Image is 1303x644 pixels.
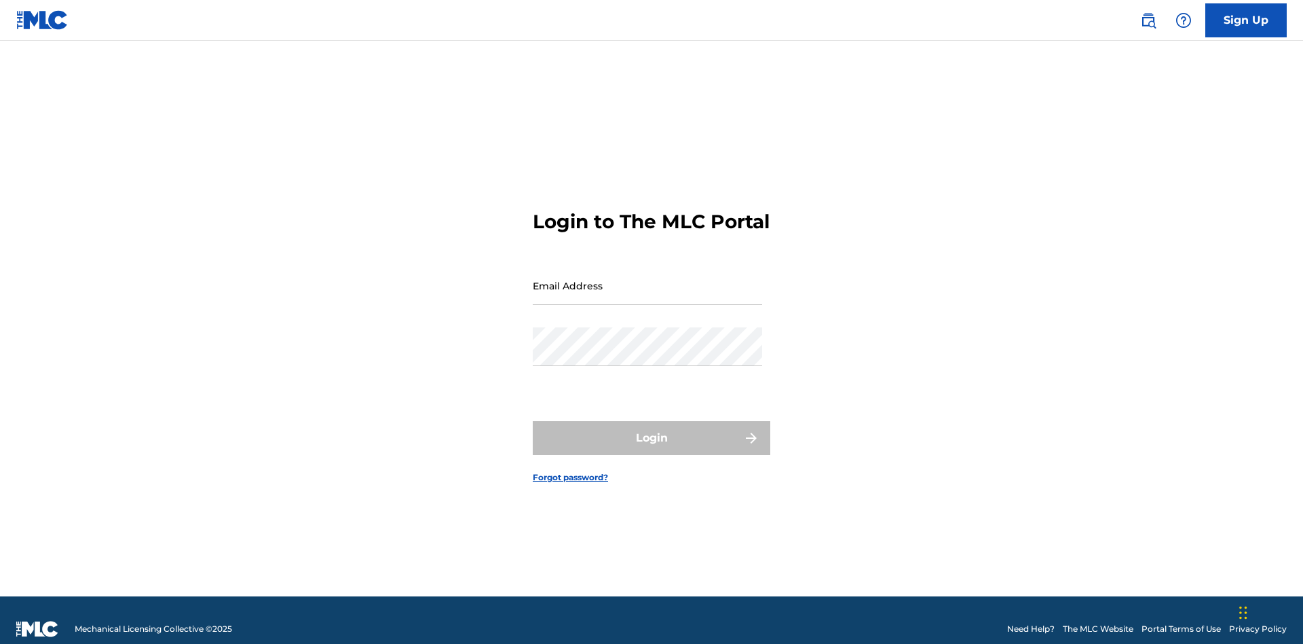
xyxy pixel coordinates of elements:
img: MLC Logo [16,10,69,30]
a: Public Search [1135,7,1162,34]
a: Sign Up [1205,3,1287,37]
a: Privacy Policy [1229,623,1287,635]
img: help [1175,12,1192,29]
iframe: Chat Widget [1235,579,1303,644]
h3: Login to The MLC Portal [533,210,770,234]
span: Mechanical Licensing Collective © 2025 [75,623,232,635]
div: Help [1170,7,1197,34]
a: Portal Terms of Use [1141,623,1221,635]
img: logo [16,621,58,637]
div: Drag [1239,592,1247,633]
img: search [1140,12,1156,29]
a: Forgot password? [533,471,608,484]
a: Need Help? [1007,623,1055,635]
a: The MLC Website [1063,623,1133,635]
